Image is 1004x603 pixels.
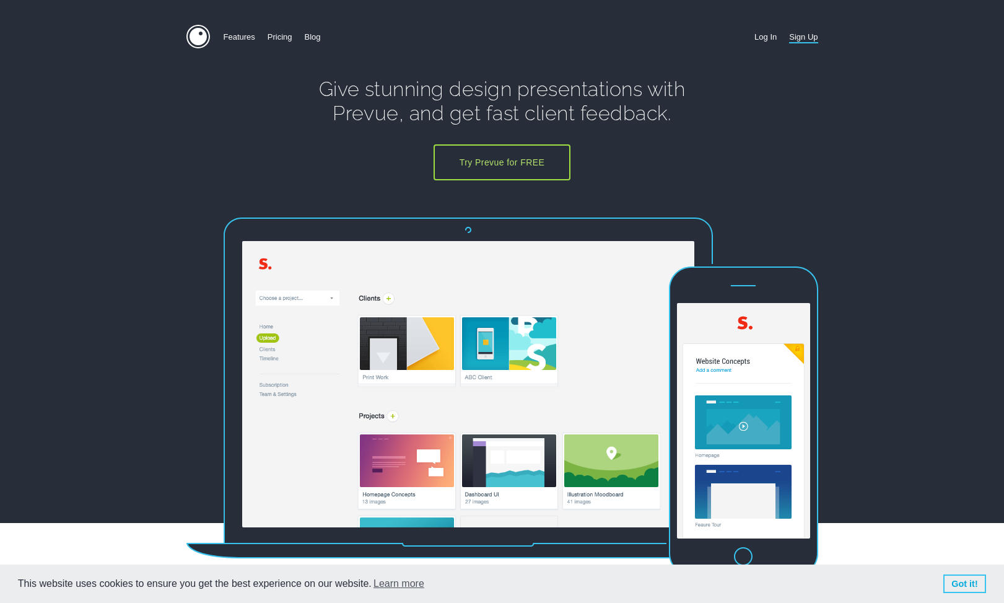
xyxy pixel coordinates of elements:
[186,25,211,50] a: Home
[789,25,818,49] a: Sign Up
[695,465,792,519] img: Interface UI
[669,266,818,576] img: svg+xml;base64,PHN2ZyB4bWxucz0iaHR0cDovL3d3dy53My5vcmcvMjAwMC9zdmciIHdpZHRoPSIyNDEiIGhlaWd%0AodD0...
[360,434,454,487] img: Web Concepts
[18,576,933,591] span: This website uses cookies to ensure you get the best experience on our website.
[434,144,570,180] a: Try Prevue for FREE
[186,218,750,558] img: svg+xml;base64,PHN2ZyB4bWxucz0iaHR0cDovL3d3dy53My5vcmcvMjAwMC9zdmciIHdpZHRoPSI5MTAiIGhlaWd%0AodD0...
[695,395,792,449] img: Homepage
[943,574,986,593] a: dismiss cookie message
[360,317,454,370] img: Print
[268,25,292,49] a: Pricing
[462,434,556,487] img: UI Design
[462,317,556,370] img: Clients
[360,517,454,570] img: Photography
[372,577,426,591] a: learn more about cookies
[564,434,658,487] img: Illustration
[224,25,255,49] a: Features
[305,25,321,49] a: Blog
[754,25,777,49] a: Log In
[186,25,210,48] img: Prevue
